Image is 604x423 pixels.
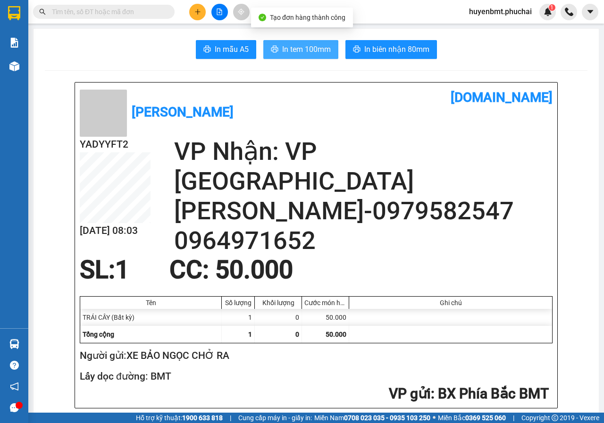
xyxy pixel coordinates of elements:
[194,8,201,15] span: plus
[233,4,250,20] button: aim
[80,223,151,239] h2: [DATE] 08:03
[9,38,19,48] img: solution-icon
[136,413,223,423] span: Hỗ trợ kỹ thuật:
[222,309,255,326] div: 1
[259,14,266,21] span: check-circle
[438,413,506,423] span: Miền Bắc
[80,255,115,284] span: SL:
[238,413,312,423] span: Cung cấp máy in - giấy in:
[189,4,206,20] button: plus
[80,348,549,364] h2: Người gửi: XE BẢO NGỌC CHỞ RA
[552,415,558,421] span: copyright
[115,255,129,284] span: 1
[345,40,437,59] button: printerIn biên nhận 80mm
[549,4,555,11] sup: 1
[513,413,514,423] span: |
[216,8,223,15] span: file-add
[465,414,506,422] strong: 0369 525 060
[230,413,231,423] span: |
[182,414,223,422] strong: 1900 633 818
[271,45,278,54] span: printer
[174,196,553,226] h2: [PERSON_NAME]-0979582547
[164,256,299,284] div: CC : 50.000
[10,361,19,370] span: question-circle
[263,40,338,59] button: printerIn tem 100mm
[132,104,234,120] b: [PERSON_NAME]
[248,331,252,338] span: 1
[582,4,598,20] button: caret-down
[203,45,211,54] span: printer
[238,8,244,15] span: aim
[224,299,252,307] div: Số lượng
[174,137,553,196] h2: VP Nhận: VP [GEOGRAPHIC_DATA]
[282,43,331,55] span: In tem 100mm
[39,8,46,15] span: search
[174,226,553,256] h2: 0964971652
[389,385,431,402] span: VP gửi
[52,7,163,17] input: Tìm tên, số ĐT hoặc mã đơn
[364,43,429,55] span: In biên nhận 80mm
[433,416,436,420] span: ⚪️
[10,403,19,412] span: message
[9,61,19,71] img: warehouse-icon
[80,369,549,384] h2: Lấy dọc đường: BMT
[565,8,573,16] img: phone-icon
[211,4,228,20] button: file-add
[344,414,430,422] strong: 0708 023 035 - 0935 103 250
[196,40,256,59] button: printerIn mẫu A5
[80,137,151,152] h2: YADYYFT2
[451,90,553,105] b: [DOMAIN_NAME]
[257,299,299,307] div: Khối lượng
[314,413,430,423] span: Miền Nam
[302,309,349,326] div: 50.000
[461,6,539,17] span: huyenbmt.phuchai
[550,4,554,11] span: 1
[586,8,595,16] span: caret-down
[80,309,222,326] div: TRÁI CÂY (Bất kỳ)
[353,45,361,54] span: printer
[544,8,552,16] img: icon-new-feature
[352,299,550,307] div: Ghi chú
[304,299,346,307] div: Cước món hàng
[80,384,549,404] h2: : BX Phía Bắc BMT
[8,6,20,20] img: logo-vxr
[326,331,346,338] span: 50.000
[295,331,299,338] span: 0
[9,339,19,349] img: warehouse-icon
[270,14,345,21] span: Tạo đơn hàng thành công
[10,382,19,391] span: notification
[83,331,114,338] span: Tổng cộng
[255,309,302,326] div: 0
[83,299,219,307] div: Tên
[215,43,249,55] span: In mẫu A5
